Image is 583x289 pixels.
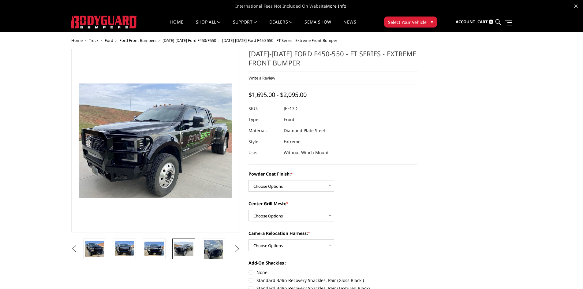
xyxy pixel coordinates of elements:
dd: Front [284,114,294,125]
span: Select Your Vehicle [388,19,427,25]
span: Cart [477,19,488,24]
span: ▾ [431,19,433,25]
a: News [343,20,356,32]
a: [DATE]-[DATE] Ford F450/F550 [163,38,216,43]
dt: Use: [249,147,279,158]
a: Account [456,14,475,30]
a: Cart 0 [477,14,493,30]
img: 2017-2022 Ford F450-550 - FT Series - Extreme Front Bumper [85,241,104,257]
button: Next [232,244,241,254]
h1: [DATE]-[DATE] Ford F450-550 - FT Series - Extreme Front Bumper [249,49,417,72]
img: 2017-2022 Ford F450-550 - FT Series - Extreme Front Bumper [144,242,164,256]
span: $1,695.00 - $2,095.00 [249,91,307,99]
dt: Type: [249,114,279,125]
label: None [249,269,417,276]
img: 2017-2022 Ford F450-550 - FT Series - Extreme Front Bumper [204,240,223,266]
a: Dealers [269,20,293,32]
label: Camera Relocation Harness: [249,230,417,236]
a: Support [233,20,257,32]
dt: Material: [249,125,279,136]
dt: SKU: [249,103,279,114]
a: 2017-2022 Ford F450-550 - FT Series - Extreme Front Bumper [71,49,240,232]
label: Center Grill Mesh: [249,200,417,207]
dd: Diamond Plate Steel [284,125,325,136]
label: Standard 3/4in Recovery Shackles, Pair (Gloss Black ) [249,277,417,283]
a: Ford Front Bumpers [119,38,156,43]
img: 2017-2022 Ford F450-550 - FT Series - Extreme Front Bumper [115,241,134,256]
a: Truck [89,38,99,43]
a: Write a Review [249,75,275,81]
img: 2017-2022 Ford F450-550 - FT Series - Extreme Front Bumper [174,242,193,256]
a: Ford [105,38,113,43]
iframe: Chat Widget [552,260,583,289]
span: 0 [489,20,493,24]
a: More Info [326,3,346,9]
a: Home [71,38,83,43]
label: Add-On Shackles : [249,260,417,266]
a: SEMA Show [305,20,331,32]
button: Select Your Vehicle [384,17,437,28]
span: Account [456,19,475,24]
a: Home [170,20,183,32]
a: shop all [196,20,221,32]
button: Previous [70,244,79,254]
dd: Without Winch Mount [284,147,329,158]
dd: JEF17D [284,103,297,114]
span: [DATE]-[DATE] Ford F450-550 - FT Series - Extreme Front Bumper [222,38,337,43]
img: BODYGUARD BUMPERS [71,16,137,28]
dd: Extreme [284,136,301,147]
dt: Style: [249,136,279,147]
label: Powder Coat Finish: [249,171,417,177]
